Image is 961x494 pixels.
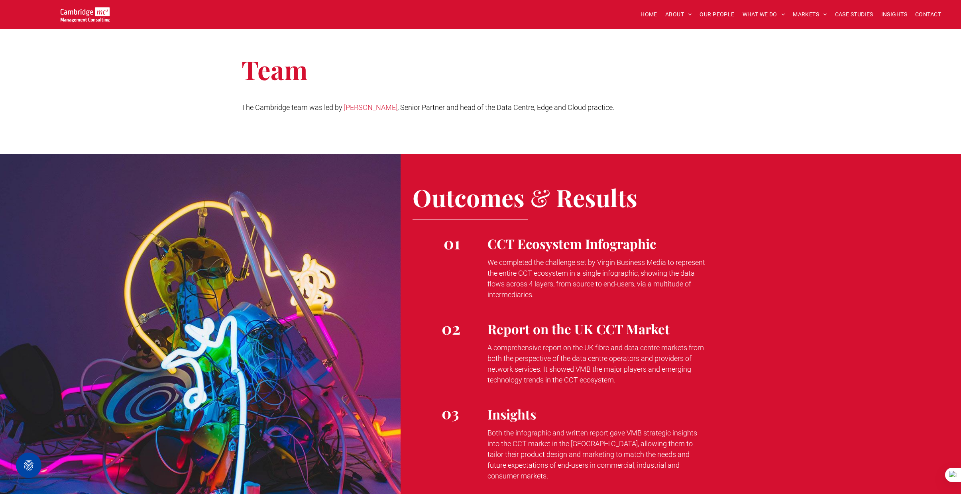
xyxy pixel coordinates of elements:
a: CONTACT [911,8,945,21]
span: The Cambridge team was led by [242,103,342,112]
span: CCT Ecosystem Infographic [487,235,656,252]
a: HOME [637,8,661,21]
span: & [530,181,550,213]
span: A comprehensive report on the UK fibre and data centre markets from both the perspective of the d... [487,343,704,384]
span: 03 [442,403,459,423]
a: ABOUT [661,8,696,21]
span: Insights [487,405,536,423]
span: 01 [444,232,460,253]
a: Your Business Transformed | Cambridge Management Consulting [61,8,110,17]
a: [PERSON_NAME] [344,103,397,112]
a: OUR PEOPLE [696,8,738,21]
span: Outcomes [413,181,525,213]
a: CASE STUDIES [831,8,877,21]
span: Results [556,181,637,213]
span: 02 [442,318,460,339]
span: Report on the UK CCT Market [487,320,670,337]
span: , Senior Partner and head of the Data Centre, Edge and Cloud practice. [397,103,614,112]
span: Both the infographic and written report gave VMB strategic insights into the CCT market in the [G... [487,429,697,480]
a: WHAT WE DO [739,8,789,21]
span: Team [242,52,308,86]
a: INSIGHTS [877,8,911,21]
span: We completed the challenge set by Virgin Business Media to represent the entire CCT ecosystem in ... [487,258,705,299]
img: Go to Homepage [61,7,110,22]
a: MARKETS [789,8,831,21]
